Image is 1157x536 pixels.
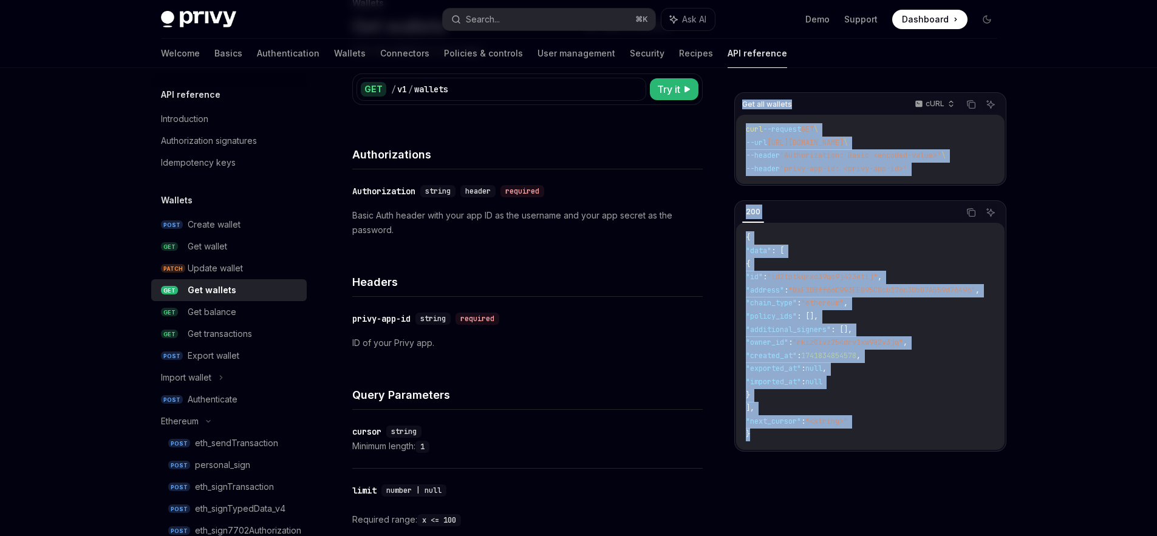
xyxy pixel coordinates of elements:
a: Security [630,39,664,68]
span: POST [161,220,183,229]
button: Ask AI [983,97,998,112]
span: GET [161,308,178,317]
a: GETGet transactions [151,323,307,345]
span: : [801,416,805,426]
span: 'Authorization: Basic <encoded-value>' [780,151,941,160]
span: "<string>" [805,416,848,426]
a: Demo [805,13,830,25]
code: x <= 100 [417,514,461,526]
h4: Query Parameters [352,387,703,403]
div: Import wallet [161,370,211,385]
span: POST [161,395,183,404]
a: User management [538,39,615,68]
a: POSTpersonal_sign [151,454,307,476]
div: Authorization [352,185,415,197]
span: ⌘ K [635,15,648,24]
a: Introduction [151,108,307,130]
span: Get all wallets [742,100,792,109]
div: Update wallet [188,261,243,276]
span: POST [168,461,190,470]
span: , [878,272,882,282]
span: "imported_at" [746,377,801,387]
code: 1 [415,441,429,453]
a: POSTAuthenticate [151,388,307,410]
button: Try it [650,78,698,100]
button: Copy the contents from the code block [963,205,979,220]
a: Support [844,13,878,25]
span: POST [168,439,190,448]
div: personal_sign [195,458,250,472]
h5: Wallets [161,193,193,208]
a: GETGet balance [151,301,307,323]
span: : [], [831,325,852,334]
a: Wallets [334,39,366,68]
span: --url [746,138,767,148]
a: POSTeth_signTransaction [151,476,307,498]
span: "ethereum" [801,298,844,308]
span: "0xF1DBff66C993EE895C8cb176c30b07A559d76496" [788,285,975,295]
div: privy-app-id [352,313,411,325]
span: : [797,351,801,361]
h4: Authorizations [352,146,703,163]
div: eth_signTransaction [195,480,274,494]
a: Policies & controls [444,39,523,68]
div: / [408,83,413,95]
span: "policy_ids" [746,311,797,321]
span: "next_cursor" [746,416,801,426]
span: : [797,298,801,308]
button: cURL [908,94,960,115]
span: \ [844,138,848,148]
span: "data" [746,246,771,256]
span: } [746,429,750,439]
div: Authenticate [188,392,237,407]
span: null [805,364,822,373]
span: , [822,364,827,373]
span: : [788,338,793,347]
div: Get wallet [188,239,227,254]
span: POST [168,483,190,492]
a: POSTeth_signTypedData_v4 [151,498,307,520]
a: PATCHUpdate wallet [151,257,307,279]
button: Ask AI [983,205,998,220]
span: ], [746,403,754,413]
div: GET [361,82,386,97]
span: : [763,272,767,282]
span: : [], [797,311,818,321]
span: \ [814,124,818,134]
span: POST [168,504,190,514]
span: "id2tptkqrxd39qo9j423etij" [767,272,878,282]
span: : [801,377,805,387]
span: "chain_type" [746,298,797,308]
a: Idempotency keys [151,152,307,174]
div: v1 [397,83,407,95]
span: "exported_at" [746,364,801,373]
span: \ [941,151,946,160]
div: Required range: [352,512,703,527]
div: 200 [742,205,764,219]
span: POST [161,351,183,361]
div: Create wallet [188,217,241,232]
span: Ask AI [682,13,706,25]
div: Get transactions [188,327,252,341]
a: Welcome [161,39,200,68]
span: : [ [771,246,784,256]
div: Ethereum [161,414,199,429]
span: "id" [746,272,763,282]
p: Basic Auth header with your app ID as the username and your app secret as the password. [352,208,703,237]
span: : [801,364,805,373]
a: GETGet wallets [151,279,307,301]
span: header [465,186,491,196]
span: : [784,285,788,295]
span: 'privy-app-id: <privy-app-id>' [780,164,907,174]
div: eth_sendTransaction [195,436,278,450]
div: Introduction [161,112,208,126]
a: Dashboard [892,10,968,29]
img: dark logo [161,11,236,28]
span: PATCH [161,264,185,273]
span: string [391,427,417,436]
div: Get balance [188,305,236,319]
div: Export wallet [188,348,239,363]
span: , [903,338,907,347]
span: "rkiz0ivz254drv1xw982v3jq" [793,338,903,347]
div: Authorization signatures [161,134,257,148]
